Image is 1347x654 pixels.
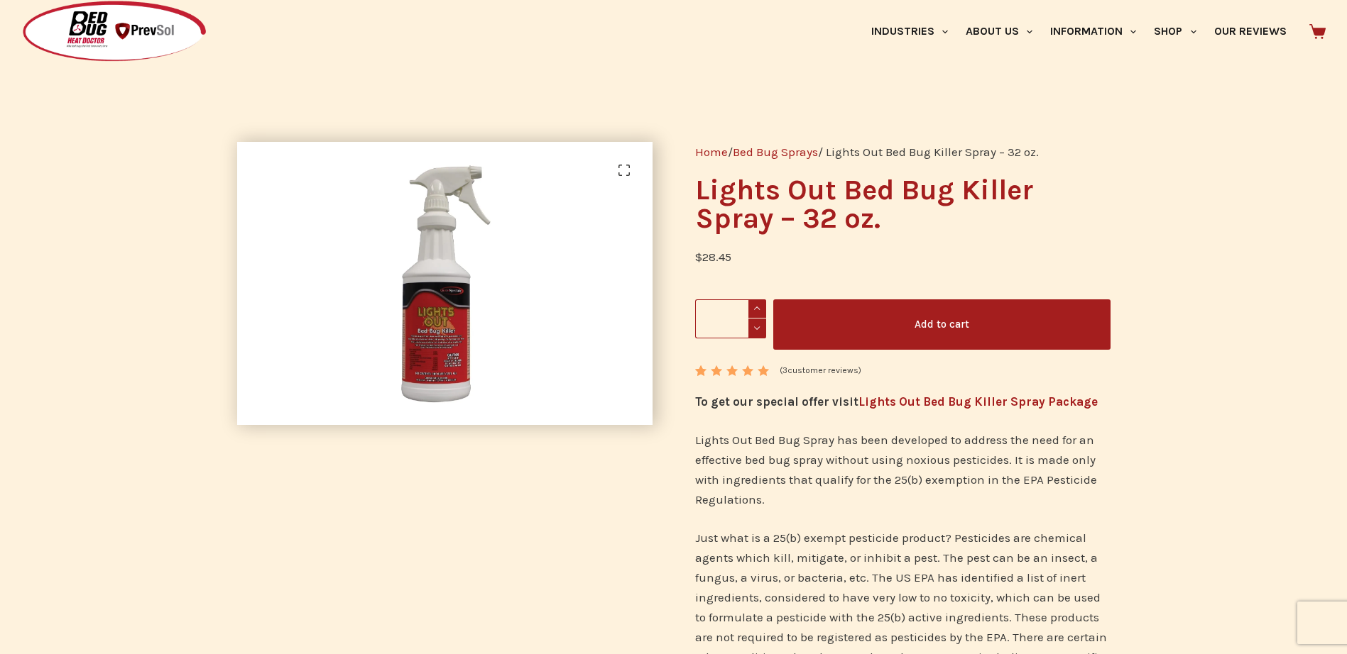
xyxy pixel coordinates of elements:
[695,365,705,387] span: 3
[695,299,766,338] input: Product quantity
[695,365,771,376] div: Rated 5.00 out of 5
[695,430,1111,509] p: Lights Out Bed Bug Spray has been developed to address the need for an effective bed bug spray wi...
[780,364,861,378] a: (3customer reviews)
[695,142,1111,162] nav: Breadcrumb
[237,275,653,289] a: Lights Out Bed Bug Killer Spray - 32 oz.
[695,250,731,264] bdi: 28.45
[695,176,1111,233] h1: Lights Out Bed Bug Killer Spray – 32 oz.
[733,145,818,159] a: Bed Bug Sprays
[773,299,1111,350] button: Add to cart
[237,142,653,425] img: Lights Out Bed Bug Killer Spray - 32 oz.
[695,365,771,452] span: Rated out of 5 based on customer ratings
[695,145,728,159] a: Home
[695,394,1098,409] strong: To get our special offer visit
[782,365,787,375] span: 3
[695,250,702,264] span: $
[858,394,1098,409] a: Lights Out Bed Bug Killer Spray Package
[610,156,638,184] a: View full-screen image gallery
